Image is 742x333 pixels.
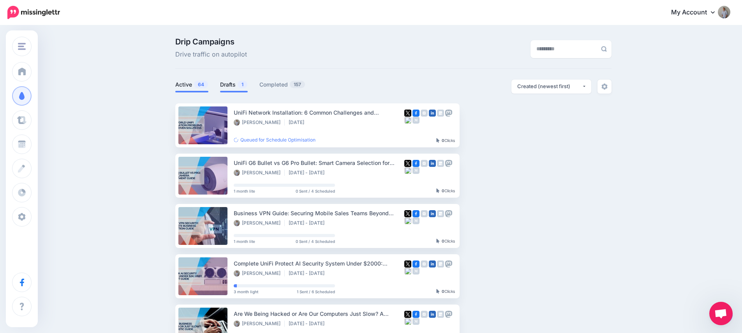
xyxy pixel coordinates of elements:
[404,318,411,325] img: bluesky-grey-square.png
[601,83,608,90] img: settings-grey.png
[234,189,255,193] span: 1 month lite
[404,260,411,267] img: twitter-square.png
[404,210,411,217] img: twitter-square.png
[442,188,444,193] b: 0
[421,110,428,117] img: instagram-grey-square.png
[220,80,248,89] a: Drafts1
[404,167,411,174] img: bluesky-grey-square.png
[663,3,730,22] a: My Account
[709,302,733,325] div: Open chat
[429,210,436,217] img: linkedin-square.png
[429,260,436,267] img: linkedin-square.png
[290,81,305,88] span: 157
[445,160,452,167] img: mastodon-grey-square.png
[296,189,335,193] span: 0 Sent / 4 Scheduled
[234,170,285,176] li: [PERSON_NAME]
[429,311,436,318] img: linkedin-square.png
[194,81,208,88] span: 64
[445,311,452,318] img: mastodon-grey-square.png
[421,260,428,267] img: instagram-grey-square.png
[436,239,440,243] img: pointer-grey-darker.png
[442,138,444,143] b: 0
[436,239,455,244] div: Clicks
[421,311,428,318] img: instagram-grey-square.png
[412,167,419,174] img: medium-grey-square.png
[18,43,26,50] img: menu.png
[412,210,419,217] img: facebook-square.png
[404,160,411,167] img: twitter-square.png
[289,220,328,226] li: [DATE] - [DATE]
[234,259,404,268] div: Complete UniFi Protect AI Security System Under $2000: Professional-Grade Surveillance for Small ...
[436,289,455,294] div: Clicks
[289,170,328,176] li: [DATE] - [DATE]
[175,80,208,89] a: Active64
[436,189,455,193] div: Clicks
[436,289,440,294] img: pointer-grey-darker.png
[445,260,452,267] img: mastodon-grey-square.png
[175,38,247,46] span: Drip Campaigns
[412,160,419,167] img: facebook-square.png
[7,6,60,19] img: Missinglettr
[404,267,411,275] img: bluesky-grey-square.png
[234,119,285,126] li: [PERSON_NAME]
[437,210,444,217] img: google_business-grey-square.png
[436,138,455,143] div: Clicks
[412,267,419,275] img: medium-grey-square.png
[445,110,452,117] img: mastodon-grey-square.png
[436,188,440,193] img: pointer-grey-darker.png
[234,158,404,167] div: UniFi G6 Bullet vs G6 Pro Bullet: Smart Camera Selection for Business Deployments
[289,321,328,327] li: [DATE] - [DATE]
[412,110,419,117] img: facebook-square.png
[442,239,444,243] b: 0
[412,117,419,124] img: medium-grey-square.png
[445,210,452,217] img: mastodon-grey-square.png
[234,137,315,143] a: Queued for Schedule Optimisation
[234,108,404,117] div: UniFi Network Installation: 6 Common Challenges and Professional Solutions
[437,311,444,318] img: google_business-grey-square.png
[404,217,411,224] img: bluesky-grey-square.png
[234,309,404,318] div: Are We Being Hacked or Are Our Computers Just Slow? A Business Owner’s Diagnostic Guide
[517,83,582,90] div: Created (newest first)
[234,209,404,218] div: Business VPN Guide: Securing Mobile Sales Teams Beyond Office Networks
[437,160,444,167] img: google_business-grey-square.png
[412,311,419,318] img: facebook-square.png
[234,270,285,276] li: [PERSON_NAME]
[429,110,436,117] img: linkedin-square.png
[437,110,444,117] img: google_business-grey-square.png
[259,80,305,89] a: Completed157
[511,80,591,94] button: Created (newest first)
[429,160,436,167] img: linkedin-square.png
[421,160,428,167] img: instagram-grey-square.png
[289,119,308,126] li: [DATE]
[296,239,335,243] span: 0 Sent / 4 Scheduled
[421,210,428,217] img: instagram-grey-square.png
[297,290,335,294] span: 1 Sent / 6 Scheduled
[442,289,444,294] b: 0
[238,81,247,88] span: 1
[436,138,440,143] img: pointer-grey-darker.png
[175,50,247,60] span: Drive traffic on autopilot
[234,290,258,294] span: 3 month light
[234,220,285,226] li: [PERSON_NAME]
[437,260,444,267] img: google_business-grey-square.png
[412,260,419,267] img: facebook-square.png
[412,217,419,224] img: medium-grey-square.png
[404,311,411,318] img: twitter-square.png
[234,239,255,243] span: 1 month lite
[404,110,411,117] img: twitter-square.png
[289,270,328,276] li: [DATE] - [DATE]
[404,117,411,124] img: bluesky-grey-square.png
[601,46,607,52] img: search-grey-6.png
[234,321,285,327] li: [PERSON_NAME]
[412,318,419,325] img: medium-grey-square.png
